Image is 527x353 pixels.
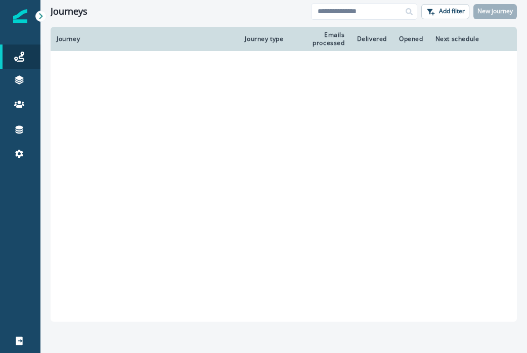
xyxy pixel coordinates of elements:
[245,35,287,43] div: Journey type
[357,35,387,43] div: Delivered
[421,4,469,19] button: Add filter
[439,8,465,15] p: Add filter
[399,35,423,43] div: Opened
[51,6,87,17] h1: Journeys
[13,9,27,23] img: Inflection
[473,4,517,19] button: New journey
[57,35,233,43] div: Journey
[477,8,513,15] p: New journey
[300,31,345,47] div: Emails processed
[435,35,493,43] div: Next schedule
